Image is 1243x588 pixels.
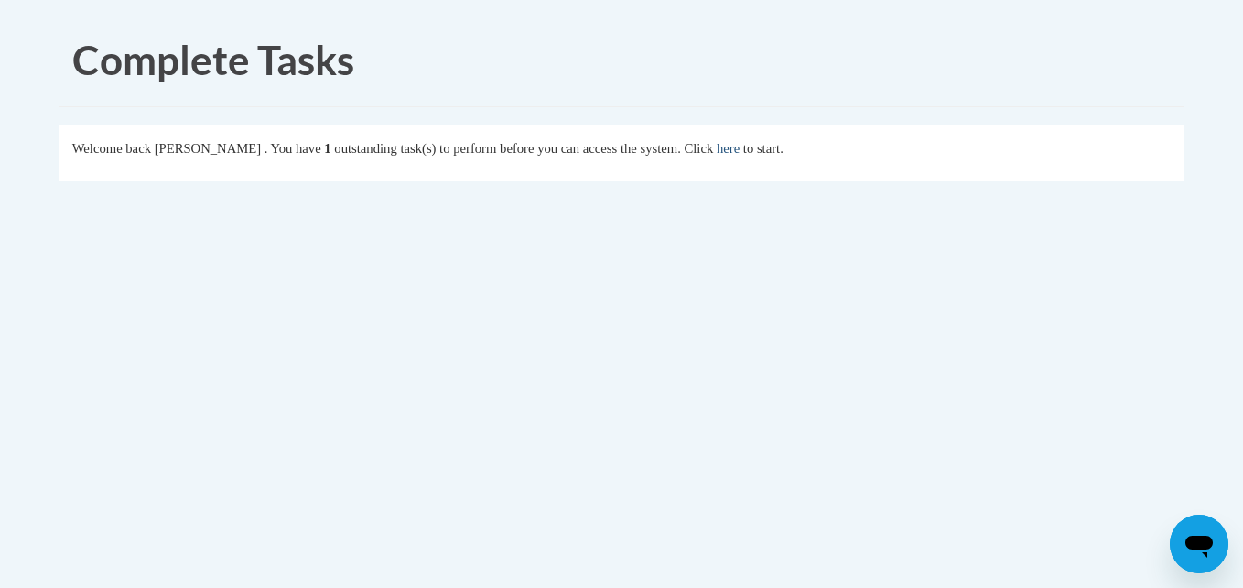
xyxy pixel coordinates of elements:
[324,141,330,156] span: 1
[265,141,321,156] span: . You have
[743,141,784,156] span: to start.
[155,141,261,156] span: [PERSON_NAME]
[72,36,354,83] span: Complete Tasks
[1170,515,1228,573] iframe: Button to launch messaging window
[72,141,151,156] span: Welcome back
[717,141,740,156] a: here
[334,141,713,156] span: outstanding task(s) to perform before you can access the system. Click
